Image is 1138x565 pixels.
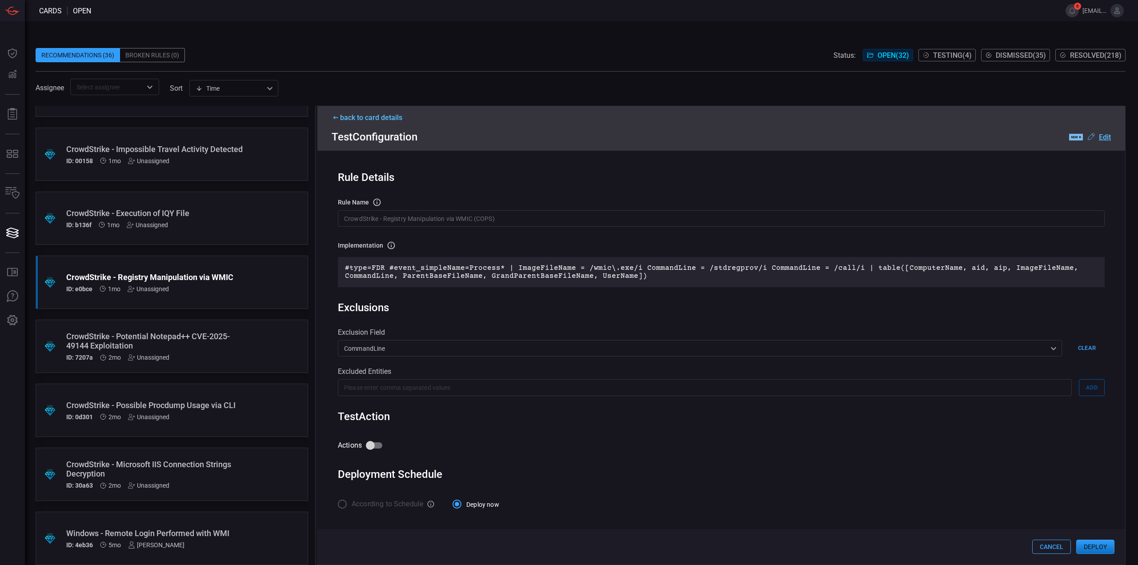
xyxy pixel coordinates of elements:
button: MITRE - Detection Posture [2,143,23,164]
h5: ID: 0d301 [66,413,93,421]
u: Edit [1099,133,1111,141]
div: Unassigned [127,221,168,228]
div: [PERSON_NAME] [128,541,184,549]
div: CrowdStrike - Execution of IQY File [66,208,244,218]
div: CrowdStrike - Potential Notepad++ CVE-2025-49144 Exploitation [66,332,244,350]
div: CrowdStrike - Registry Manipulation via WMIC [66,272,244,282]
button: Preferences [2,310,23,331]
div: Time [196,84,264,93]
input: Select assignee [73,81,142,92]
div: Deployment Schedule [338,468,1105,481]
p: #type=FDR #event_simpleName=Process* | ImageFileName = /wmic\.exe/i CommandLine = /stdregprov/i C... [345,264,1098,280]
div: CommandLine [338,340,1062,357]
button: Deploy [1076,540,1114,554]
div: Windows - Remote Login Performed with WMI [66,529,244,538]
div: Unassigned [128,482,169,489]
span: Deploy now [466,500,499,509]
span: According to Schedule [352,499,423,509]
div: Exclusion Field [338,328,1105,337]
span: Aug 10, 2025 12:24 AM [107,221,120,228]
button: Cards [2,222,23,244]
span: [EMAIL_ADDRESS][DOMAIN_NAME] [1082,7,1107,14]
h5: ID: 4eb36 [66,541,93,549]
span: Assignee [36,84,64,92]
div: Exclusions [338,301,389,314]
button: Dismissed(35) [981,49,1050,61]
button: Open [144,81,156,93]
span: Testing ( 4 ) [933,51,972,60]
div: Unassigned [128,157,169,164]
div: Test Action [338,410,1105,423]
button: Clear [1069,340,1105,357]
div: Rule Details [338,171,1105,184]
div: Recommendations (36) [36,48,120,62]
span: Dismissed ( 35 ) [996,51,1046,60]
span: Actions [338,440,362,451]
div: Excluded Entities [338,367,1105,376]
div: CrowdStrike - Impossible Travel Activity Detected [66,144,244,154]
button: Rule Catalog [2,262,23,283]
span: Status: [833,51,856,60]
span: Open ( 32 ) [878,51,909,60]
span: Jun 28, 2025 11:17 PM [108,482,121,489]
h3: Implementation [338,242,383,249]
h5: ID: 7207a [66,354,93,361]
span: 6 [1074,3,1081,10]
h3: rule Name [338,199,369,206]
h5: ID: e0bce [66,285,92,293]
div: back to card details [332,113,1111,122]
button: Detections [2,64,23,85]
label: sort [170,84,183,92]
span: Jul 05, 2025 11:47 PM [108,354,121,361]
button: Dashboard [2,43,23,64]
div: Unassigned [128,354,169,361]
button: Testing(4) [918,49,976,61]
button: Reports [2,104,23,125]
span: open [73,7,91,15]
div: Unassigned [128,413,169,421]
button: Inventory [2,183,23,204]
button: Cancel [1032,540,1071,554]
h5: ID: 00158 [66,157,93,164]
span: Jul 05, 2025 11:47 PM [108,413,121,421]
span: Aug 10, 2025 12:24 AM [108,285,120,293]
div: Unassigned [128,285,169,293]
span: Resolved ( 218 ) [1070,51,1122,60]
button: 6 [1066,4,1079,17]
button: Resolved(218) [1055,49,1126,61]
span: Cards [39,7,62,15]
input: Rule name [338,210,1105,227]
button: Open(32) [863,49,913,61]
div: Broken Rules (0) [120,48,185,62]
div: CrowdStrike - Microsoft IIS Connection Strings Decryption [66,460,244,478]
span: Apr 20, 2025 12:23 AM [108,541,121,549]
h5: ID: b136f [66,221,92,228]
span: Aug 10, 2025 12:24 AM [108,157,121,164]
div: Test Configuration [332,131,1111,143]
div: CrowdStrike - Possible Procdump Usage via CLI [66,401,244,410]
h5: ID: 30a63 [66,482,93,489]
input: Please enter comma separated values [338,379,1072,396]
button: Ask Us A Question [2,286,23,307]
